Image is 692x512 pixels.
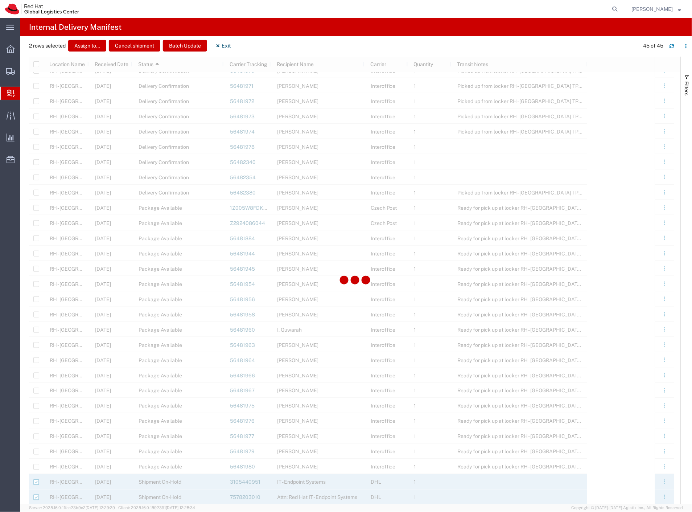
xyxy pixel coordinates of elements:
button: Batch Update [163,40,207,52]
span: 2 rows selected [29,42,66,50]
button: [PERSON_NAME] [631,5,682,13]
span: Filip Lizuch [632,5,673,13]
div: 45 of 45 [643,42,664,50]
button: Cancel shipment [109,40,160,52]
span: [DATE] 12:29:29 [86,506,115,510]
h4: Internal Delivery Manifest [29,18,121,36]
button: Exit [210,40,237,52]
img: logo [5,4,79,15]
span: [DATE] 12:25:34 [166,506,195,510]
span: Copyright © [DATE]-[DATE] Agistix Inc., All Rights Reserved [572,505,683,511]
span: Server: 2025.16.0-1ffcc23b9e2 [29,506,115,510]
span: Filters [684,81,690,95]
span: Client: 2025.16.0-1592391 [118,506,195,510]
button: Assign to... [68,40,106,52]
